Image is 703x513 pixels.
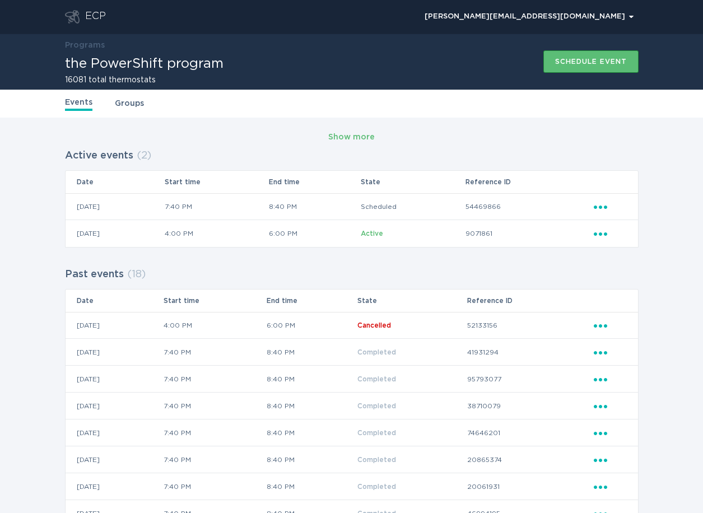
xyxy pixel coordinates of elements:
td: [DATE] [66,473,163,500]
div: Popover menu [594,400,627,412]
span: Active [361,230,383,237]
td: 7:40 PM [163,339,266,366]
tr: Table Headers [66,171,638,193]
tr: 0b7772c41c264ca3a68a24afbdaea82a [66,220,638,247]
div: Popover menu [594,200,627,213]
td: 74646201 [467,419,593,446]
h2: Active events [65,146,133,166]
td: 20061931 [467,473,593,500]
span: Scheduled [361,203,397,210]
span: Completed [357,456,396,463]
tr: fcee22d1a80b4452ae5e150126c38c8c [66,366,638,393]
th: Date [66,171,164,193]
a: Events [65,96,92,111]
td: 8:40 PM [266,393,357,419]
tr: 0ec8668e93be417c91e55be0d4b4cf69 [66,419,638,446]
div: Popover menu [594,454,627,466]
th: Reference ID [465,171,593,193]
div: Popover menu [420,8,639,25]
button: Schedule event [543,50,639,73]
div: [PERSON_NAME][EMAIL_ADDRESS][DOMAIN_NAME] [425,13,634,20]
tr: 1bd7e7cca3634e98a2a82996798c6e30 [66,393,638,419]
td: 7:40 PM [163,393,266,419]
td: 8:40 PM [268,193,360,220]
td: 6:00 PM [266,312,357,339]
td: 8:40 PM [266,446,357,473]
td: 7:40 PM [164,193,268,220]
span: Completed [357,430,396,436]
td: [DATE] [66,393,163,419]
div: ECP [85,10,106,24]
td: 8:40 PM [266,366,357,393]
th: End time [266,290,357,312]
button: Show more [328,129,375,146]
div: Popover menu [594,227,627,240]
button: Go to dashboard [65,10,80,24]
td: 54469866 [465,193,593,220]
tr: a879ae1b08fd402691cf0391be14b732 [66,473,638,500]
tr: 77ff240f21e345ca95dc5d18a3a0016e [66,193,638,220]
h2: 16081 total thermostats [65,76,224,84]
div: Popover menu [594,481,627,493]
td: [DATE] [66,446,163,473]
td: 9071861 [465,220,593,247]
a: Programs [65,41,105,49]
td: 20865374 [467,446,593,473]
td: 4:00 PM [164,220,268,247]
td: 8:40 PM [266,419,357,446]
a: Groups [115,97,144,110]
td: 8:40 PM [266,473,357,500]
tr: 80440ed8273c4719b8e66d89c17d3bb9 [66,339,638,366]
h1: the PowerShift program [65,57,224,71]
span: ( 2 ) [137,151,151,161]
td: [DATE] [66,193,164,220]
span: Completed [357,403,396,409]
th: State [360,171,464,193]
td: [DATE] [66,339,163,366]
td: [DATE] [66,419,163,446]
td: 95793077 [467,366,593,393]
td: 52133156 [467,312,593,339]
span: Cancelled [357,322,391,329]
td: [DATE] [66,312,163,339]
th: End time [268,171,360,193]
th: Start time [164,171,268,193]
td: 7:40 PM [163,446,266,473]
td: 7:40 PM [163,419,266,446]
span: Completed [357,483,396,490]
div: Show more [328,131,375,143]
div: Popover menu [594,373,627,385]
td: 7:40 PM [163,473,266,500]
td: 41931294 [467,339,593,366]
button: Open user account details [420,8,639,25]
span: Completed [357,349,396,356]
h2: Past events [65,264,124,285]
th: Reference ID [467,290,593,312]
td: 8:40 PM [266,339,357,366]
span: Completed [357,376,396,383]
tr: Table Headers [66,290,638,312]
div: Schedule event [555,58,627,65]
tr: e4c6f6dd09f14c1895a01d144f0faefc [66,446,638,473]
div: Popover menu [594,427,627,439]
th: State [357,290,467,312]
div: Popover menu [594,346,627,358]
td: 7:40 PM [163,366,266,393]
tr: 438fb1da81d54468976a26ed259a886b [66,312,638,339]
th: Start time [163,290,266,312]
span: ( 18 ) [127,269,146,279]
td: [DATE] [66,366,163,393]
div: Popover menu [594,319,627,332]
td: [DATE] [66,220,164,247]
th: Date [66,290,163,312]
td: 6:00 PM [268,220,360,247]
td: 4:00 PM [163,312,266,339]
td: 38710079 [467,393,593,419]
